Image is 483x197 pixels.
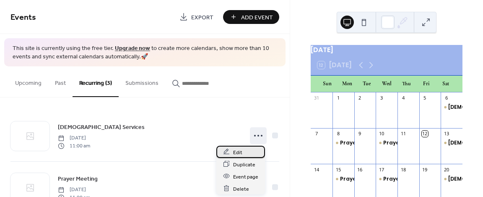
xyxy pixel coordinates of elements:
span: 11:00 am [58,142,90,150]
span: Events [10,9,36,26]
div: Fri [416,76,436,92]
span: Export [191,13,213,22]
div: Tue [357,76,377,92]
div: Church Services [441,139,462,147]
div: Prayer Meeting [340,139,382,147]
a: [DEMOGRAPHIC_DATA] Services [58,122,145,132]
button: Recurring (3) [73,66,119,97]
div: 31 [313,95,319,101]
div: 17 [378,166,384,173]
div: 14 [313,166,319,173]
a: Export [173,10,220,24]
div: 7 [313,131,319,137]
div: 20 [443,166,449,173]
div: 9 [357,131,363,137]
span: Duplicate [233,160,255,169]
div: Prayer Meeting [383,176,425,183]
span: This site is currently using the free tier. to create more calendars, show more than 10 events an... [13,45,277,61]
span: [DATE] [58,134,90,142]
div: Prayer Meeting [383,139,425,147]
span: [DEMOGRAPHIC_DATA] Services [58,123,145,132]
div: Sat [436,76,456,92]
div: 12 [422,131,428,137]
div: Prayer Meeting [340,176,382,183]
span: Add Event [241,13,273,22]
div: 3 [378,95,384,101]
button: Past [48,66,73,96]
div: 4 [400,95,406,101]
span: Delete [233,184,249,193]
div: 6 [443,95,449,101]
div: 15 [335,166,341,173]
div: Church Services [441,104,462,111]
button: Add Event [223,10,279,24]
button: Upcoming [8,66,48,96]
div: 2 [357,95,363,101]
div: Prayer Meeting [332,176,354,183]
div: Mon [337,76,357,92]
div: Prayer Meeting [376,176,397,183]
div: 16 [357,166,363,173]
div: Prayer Meeting [376,139,397,147]
div: 8 [335,131,341,137]
div: 19 [422,166,428,173]
div: Wed [377,76,397,92]
div: 18 [400,166,406,173]
span: [DATE] [58,186,90,194]
div: Prayer Meeting [332,139,354,147]
a: Prayer Meeting [58,174,98,184]
button: Submissions [119,66,165,96]
div: 13 [443,131,449,137]
div: 10 [378,131,384,137]
span: Edit [233,148,242,157]
div: Thu [397,76,416,92]
a: Upgrade now [115,43,150,54]
div: 5 [422,95,428,101]
div: 11 [400,131,406,137]
div: 1 [335,95,341,101]
div: Sun [317,76,337,92]
div: Church Services [441,176,462,183]
span: Event page [233,172,258,181]
div: [DATE] [311,45,462,55]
